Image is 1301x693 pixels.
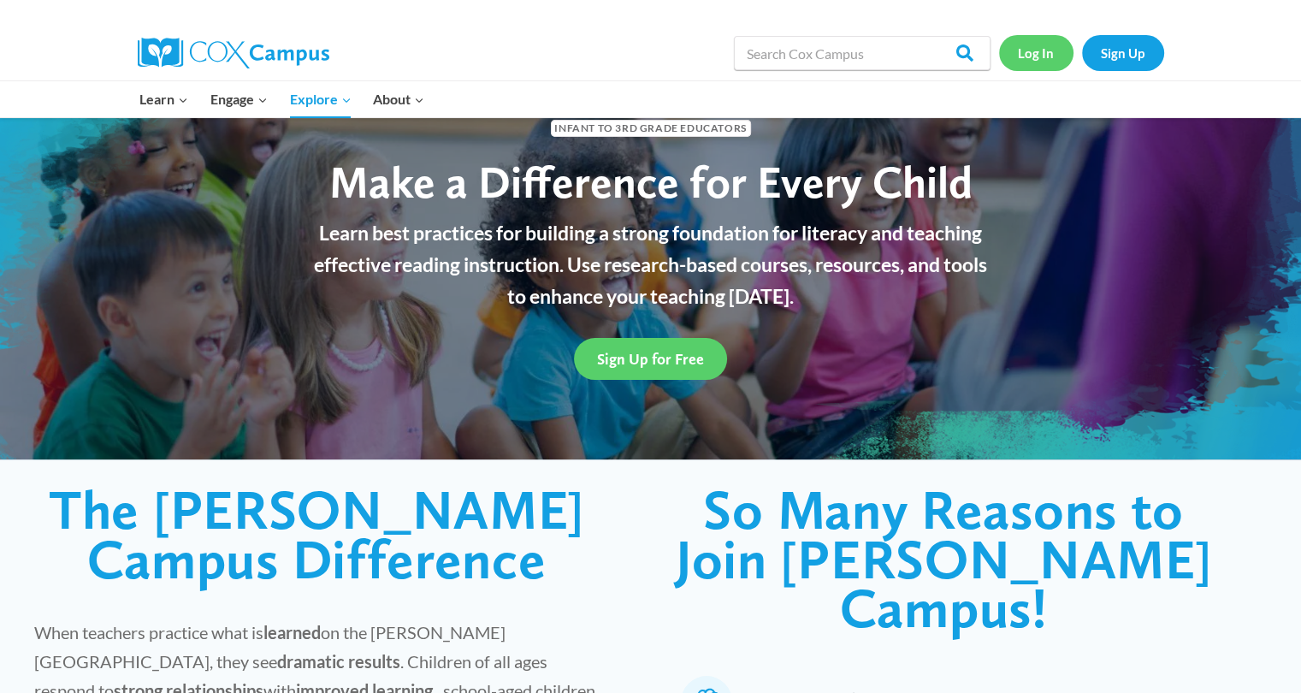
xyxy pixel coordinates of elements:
strong: dramatic results [277,651,400,672]
button: Child menu of Explore [279,81,363,117]
span: The [PERSON_NAME] Campus Difference [49,477,584,592]
nav: Primary Navigation [129,81,435,117]
button: Child menu of Learn [129,81,200,117]
a: Log In [999,35,1073,70]
strong: learned [263,622,321,643]
span: Infant to 3rd Grade Educators [551,120,751,136]
input: Search Cox Campus [734,36,991,70]
a: Sign Up for Free [574,338,727,380]
button: Child menu of Engage [199,81,279,117]
p: Learn best practices for building a strong foundation for literacy and teaching effective reading... [305,217,997,311]
span: Sign Up for Free [597,350,704,368]
span: So Many Reasons to Join [PERSON_NAME] Campus! [676,477,1212,641]
img: Cox Campus [138,38,329,68]
nav: Secondary Navigation [999,35,1164,70]
span: Make a Difference for Every Child [329,155,973,209]
button: Child menu of About [362,81,435,117]
a: Sign Up [1082,35,1164,70]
